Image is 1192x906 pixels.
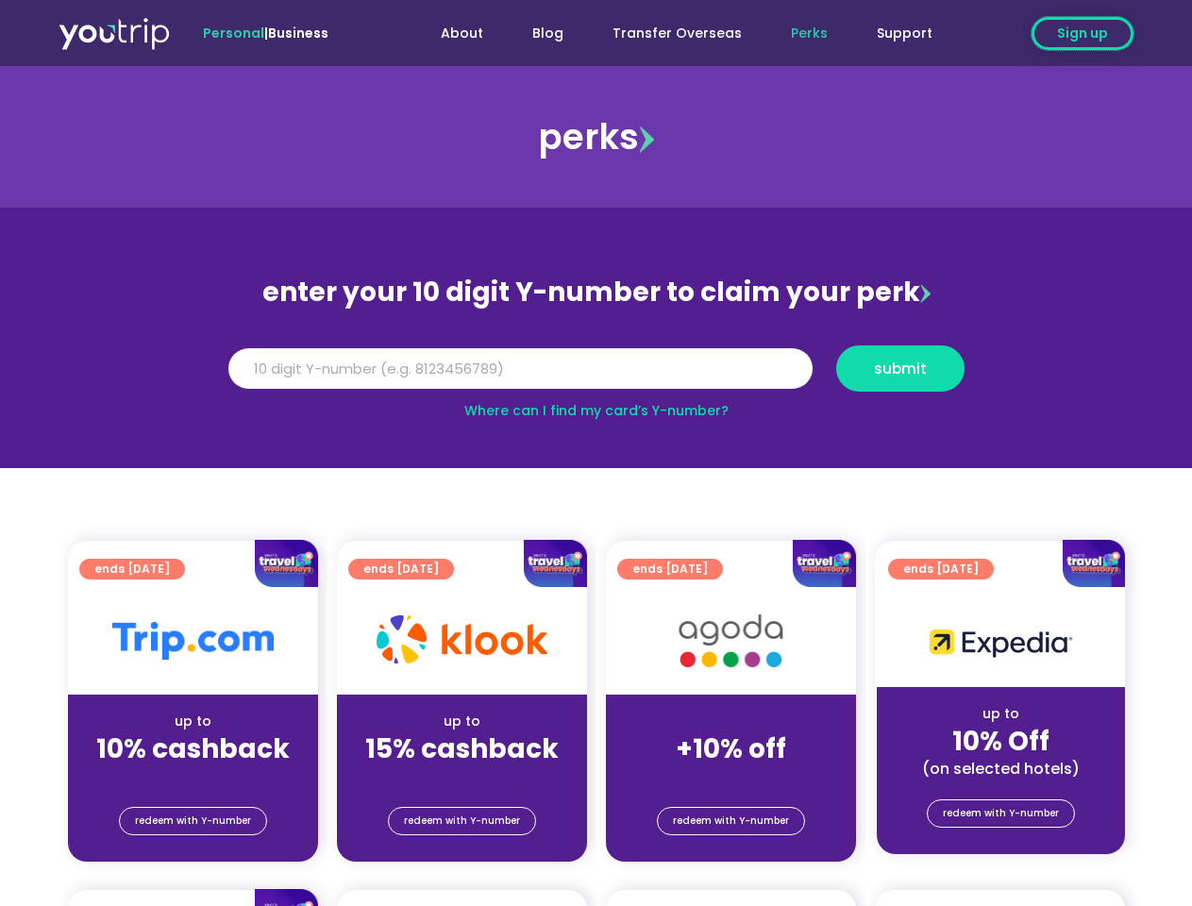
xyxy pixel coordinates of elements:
[203,24,264,42] span: Personal
[416,16,508,51] a: About
[892,759,1110,779] div: (on selected hotels)
[1032,17,1133,50] a: Sign up
[588,16,766,51] a: Transfer Overseas
[673,808,789,834] span: redeem with Y-number
[927,799,1075,828] a: redeem with Y-number
[388,807,536,835] a: redeem with Y-number
[352,766,572,786] div: (for stays only)
[135,808,251,834] span: redeem with Y-number
[379,16,957,51] nav: Menu
[365,730,559,767] strong: 15% cashback
[952,723,1049,760] strong: 10% Off
[268,24,328,42] a: Business
[676,730,786,767] strong: +10% off
[621,766,841,786] div: (for stays only)
[874,361,927,376] span: submit
[714,712,748,730] span: up to
[228,348,813,390] input: 10 digit Y-number (e.g. 8123456789)
[219,268,974,317] div: enter your 10 digit Y-number to claim your perk
[203,24,328,42] span: |
[892,704,1110,724] div: up to
[836,345,965,392] button: submit
[83,712,303,731] div: up to
[96,730,290,767] strong: 10% cashback
[508,16,588,51] a: Blog
[1057,24,1108,43] span: Sign up
[404,808,520,834] span: redeem with Y-number
[83,766,303,786] div: (for stays only)
[119,807,267,835] a: redeem with Y-number
[657,807,805,835] a: redeem with Y-number
[766,16,852,51] a: Perks
[464,401,729,420] a: Where can I find my card’s Y-number?
[228,345,965,406] form: Y Number
[352,712,572,731] div: up to
[852,16,957,51] a: Support
[943,800,1059,827] span: redeem with Y-number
